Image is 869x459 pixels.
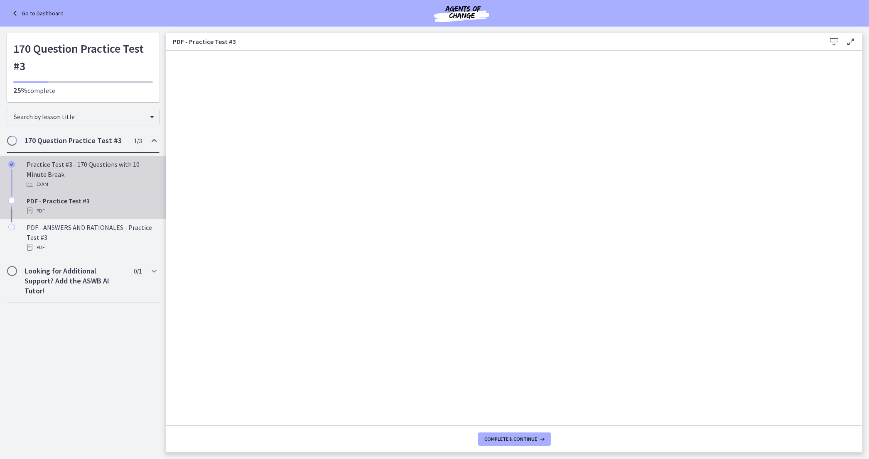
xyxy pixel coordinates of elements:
[13,85,153,95] p: complete
[27,206,156,216] div: PDF
[412,3,511,23] img: Agents of Change
[14,112,146,121] span: Search by lesson title
[478,432,551,446] button: Complete & continue
[27,222,156,252] div: PDF - ANSWERS AND RATIONALES - Practice Test #3
[134,266,142,276] span: 0 / 1
[173,37,813,46] h3: PDF - Practice Test #3
[25,136,126,146] h2: 170 Question Practice Test #3
[10,8,64,18] a: Go to Dashboard
[13,85,27,95] span: 25%
[27,196,156,216] div: PDF - Practice Test #3
[25,266,126,296] h2: Looking for Additional Support? Add the ASWB AI Tutor!
[27,159,156,189] div: Practice Test #3 - 170 Questions with 10 Minute Break
[27,242,156,252] div: PDF
[7,109,160,125] div: Search by lesson title
[485,436,538,442] span: Complete & continue
[8,161,15,168] i: Completed
[134,136,142,146] span: 1 / 3
[27,179,156,189] div: Exam
[13,40,153,75] h1: 170 Question Practice Test #3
